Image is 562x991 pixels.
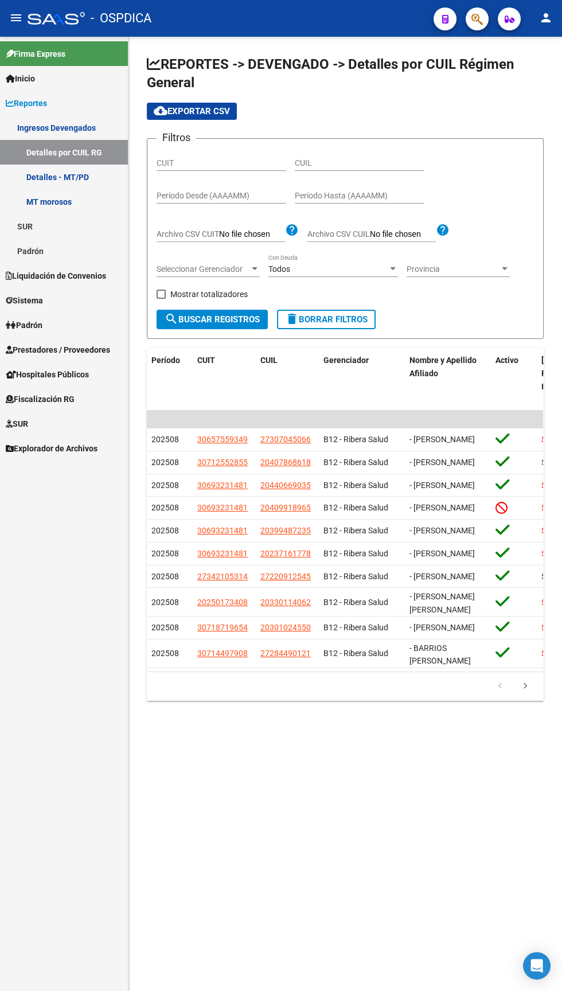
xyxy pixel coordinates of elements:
[260,356,278,365] span: CUIL
[154,104,167,118] mat-icon: cloud_download
[260,458,311,467] span: 20407868618
[157,229,219,239] span: Archivo CSV CUIT
[256,348,319,412] datatable-header-cell: CUIL
[370,229,436,240] input: Archivo CSV CUIL
[409,526,475,535] span: - [PERSON_NAME]
[323,356,369,365] span: Gerenciador
[6,97,47,110] span: Reportes
[6,48,65,60] span: Firma Express
[157,310,268,329] button: Buscar Registros
[197,598,248,607] span: 20250173408
[151,549,179,558] span: 202508
[539,11,553,25] mat-icon: person
[197,526,248,535] span: 30693231481
[197,435,248,444] span: 30657559349
[260,649,311,658] span: 27284490121
[165,312,178,326] mat-icon: search
[285,314,368,325] span: Borrar Filtros
[260,435,311,444] span: 27307045066
[260,526,311,535] span: 20399487235
[277,310,376,329] button: Borrar Filtros
[268,264,290,274] span: Todos
[323,503,388,512] span: B12 - Ribera Salud
[285,312,299,326] mat-icon: delete
[323,458,388,467] span: B12 - Ribera Salud
[436,223,450,237] mat-icon: help
[6,418,28,430] span: SUR
[319,348,405,412] datatable-header-cell: Gerenciador
[151,503,179,512] span: 202508
[151,481,179,490] span: 202508
[147,103,237,120] button: Exportar CSV
[323,649,388,658] span: B12 - Ribera Salud
[260,549,311,558] span: 20237161778
[6,442,97,455] span: Explorador de Archivos
[495,356,518,365] span: Activo
[151,649,179,658] span: 202508
[157,130,196,146] h3: Filtros
[409,549,475,558] span: - [PERSON_NAME]
[409,643,471,666] span: - BARRIOS [PERSON_NAME]
[6,393,75,405] span: Fiscalización RG
[193,348,256,412] datatable-header-cell: CUIT
[6,72,35,85] span: Inicio
[407,264,499,274] span: Provincia
[197,549,248,558] span: 30693231481
[197,503,248,512] span: 30693231481
[323,549,388,558] span: B12 - Ribera Salud
[219,229,285,240] input: Archivo CSV CUIT
[157,264,249,274] span: Seleccionar Gerenciador
[9,11,23,25] mat-icon: menu
[6,344,110,356] span: Prestadores / Proveedores
[409,481,475,490] span: - [PERSON_NAME]
[260,503,311,512] span: 20409918965
[197,649,248,658] span: 30714497908
[147,348,193,412] datatable-header-cell: Período
[197,458,248,467] span: 30712552855
[405,348,491,412] datatable-header-cell: Nombre y Apellido Afiliado
[197,356,215,365] span: CUIT
[409,623,475,632] span: - [PERSON_NAME]
[151,572,179,581] span: 202508
[489,680,511,693] a: go to previous page
[307,229,370,239] span: Archivo CSV CUIL
[514,680,536,693] a: go to next page
[491,348,537,412] datatable-header-cell: Activo
[260,572,311,581] span: 27220912545
[260,623,311,632] span: 20301024550
[6,270,106,282] span: Liquidación de Convenios
[147,56,514,91] span: REPORTES -> DEVENGADO -> Detalles por CUIL Régimen General
[91,6,151,31] span: - OSPDICA
[151,623,179,632] span: 202508
[151,526,179,535] span: 202508
[6,294,43,307] span: Sistema
[323,572,388,581] span: B12 - Ribera Salud
[409,503,475,512] span: - [PERSON_NAME]
[323,481,388,490] span: B12 - Ribera Salud
[6,368,89,381] span: Hospitales Públicos
[285,223,299,237] mat-icon: help
[523,952,551,980] div: Open Intercom Messenger
[197,572,248,581] span: 27342105314
[151,458,179,467] span: 202508
[323,435,388,444] span: B12 - Ribera Salud
[260,598,311,607] span: 20330114062
[323,623,388,632] span: B12 - Ribera Salud
[409,356,477,378] span: Nombre y Apellido Afiliado
[6,319,42,331] span: Padrón
[151,435,179,444] span: 202508
[165,314,260,325] span: Buscar Registros
[409,458,475,467] span: - [PERSON_NAME]
[170,287,248,301] span: Mostrar totalizadores
[197,481,248,490] span: 30693231481
[409,435,475,444] span: - [PERSON_NAME]
[197,623,248,632] span: 30718719654
[151,356,180,365] span: Período
[260,481,311,490] span: 20440669035
[151,598,179,607] span: 202508
[409,572,475,581] span: - [PERSON_NAME]
[409,592,475,614] span: - [PERSON_NAME] [PERSON_NAME]
[323,526,388,535] span: B12 - Ribera Salud
[154,106,230,116] span: Exportar CSV
[323,598,388,607] span: B12 - Ribera Salud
